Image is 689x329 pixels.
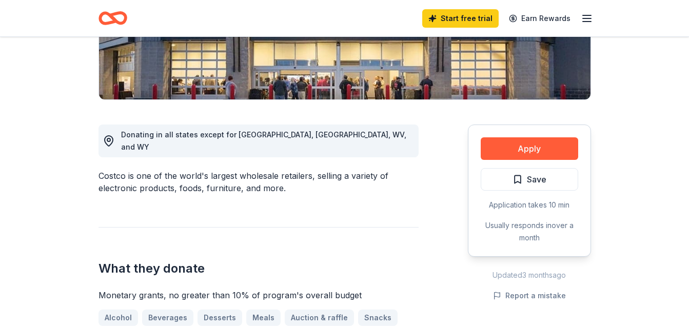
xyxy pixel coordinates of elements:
a: Earn Rewards [503,9,577,28]
button: Save [481,168,578,191]
h2: What they donate [99,260,419,277]
a: Start free trial [422,9,499,28]
div: Usually responds in over a month [481,219,578,244]
span: Save [527,173,546,186]
div: Updated 3 months ago [468,269,591,281]
button: Apply [481,137,578,160]
div: Costco is one of the world's largest wholesale retailers, selling a variety of electronic product... [99,170,419,194]
div: Application takes 10 min [481,199,578,211]
span: Donating in all states except for [GEOGRAPHIC_DATA], [GEOGRAPHIC_DATA], WV, and WY [121,130,406,151]
a: Home [99,6,127,30]
button: Report a mistake [493,290,566,302]
div: Monetary grants, no greater than 10% of program's overall budget [99,289,419,301]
